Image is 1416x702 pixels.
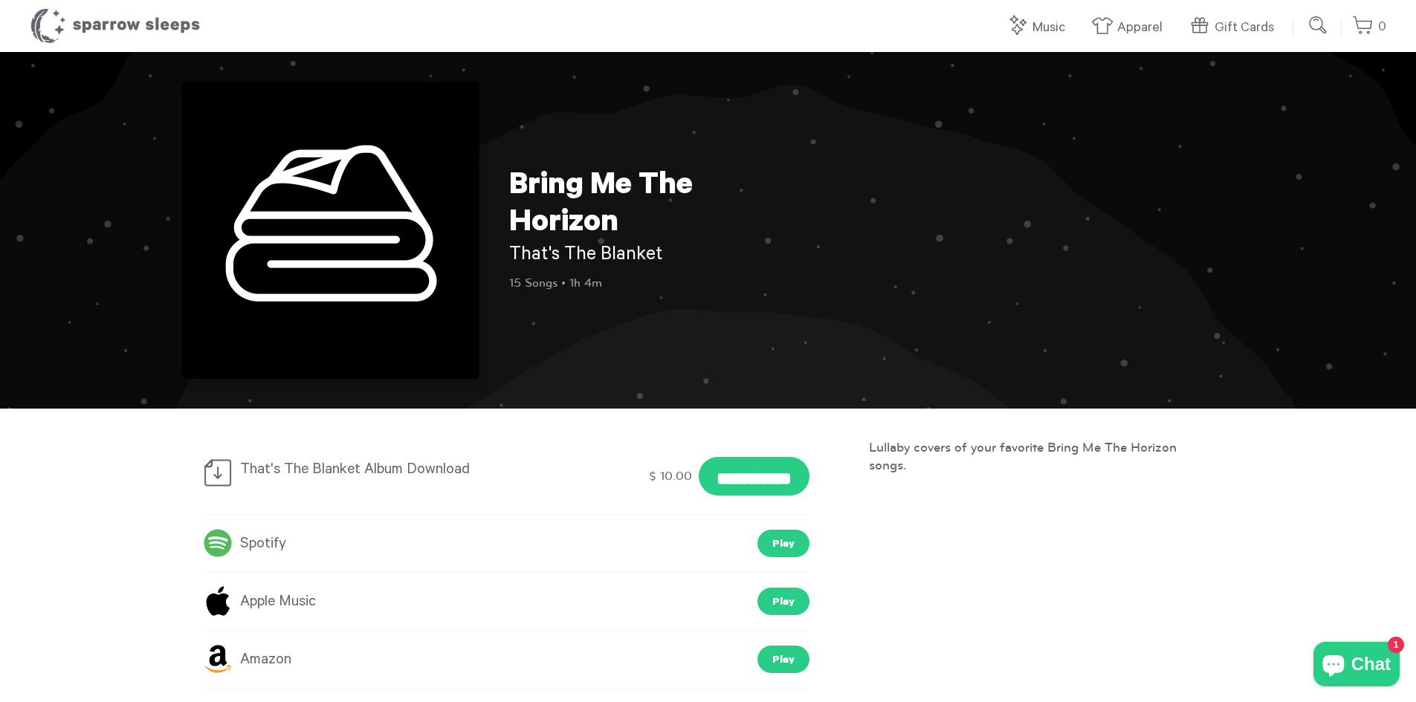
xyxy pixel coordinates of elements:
a: 0 [1352,11,1386,43]
a: Play [757,646,809,673]
a: Music [1006,12,1073,44]
input: Submit [1304,10,1333,40]
p: Lullaby covers of your favorite Bring Me The Horizon songs. [869,438,1214,474]
div: $ 10.00 [647,463,695,490]
h2: That's The Blanket [509,244,777,269]
a: Gift Cards [1189,12,1281,44]
a: Apparel [1091,12,1170,44]
a: Play [757,530,809,557]
p: 15 Songs • 1h 4m [509,275,777,291]
div: That's The Blanket Album Download [203,457,516,488]
h1: Bring Me The Horizon [509,169,777,244]
a: Amazon [203,646,291,673]
h1: Sparrow Sleeps [30,7,201,45]
a: Spotify [203,530,286,557]
a: Apple Music [203,588,316,615]
a: Play [757,588,809,615]
inbox-online-store-chat: Shopify online store chat [1309,642,1404,690]
img: Bring Me The Horizon - That's The Blanket [182,82,479,379]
